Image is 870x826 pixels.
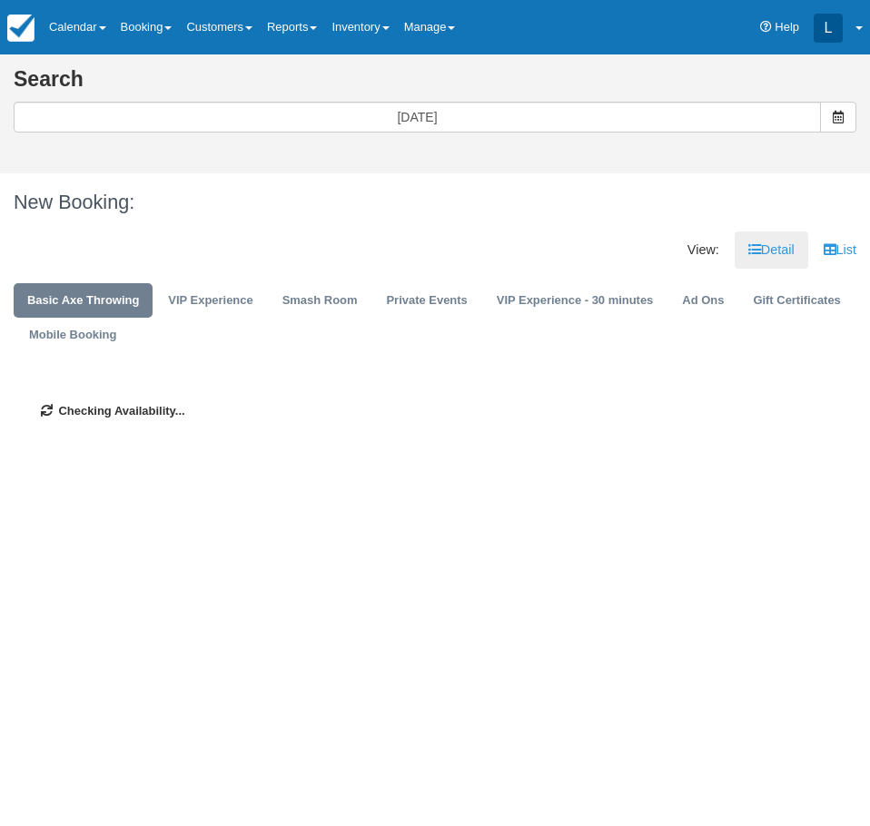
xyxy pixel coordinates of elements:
a: Basic Axe Throwing [14,283,153,319]
a: Mobile Booking [15,318,130,353]
a: Gift Certificates [739,283,854,319]
a: VIP Experience - 30 minutes [483,283,667,319]
div: L [814,14,843,43]
a: VIP Experience [154,283,266,319]
a: Detail [735,231,808,269]
li: View: [674,231,733,269]
a: Smash Room [269,283,371,319]
img: checkfront-main-nav-mini-logo.png [7,15,35,42]
div: Checking Availability... [14,376,856,447]
h1: New Booking: [14,192,856,213]
a: List [810,231,870,269]
a: Private Events [372,283,480,319]
span: Help [775,20,799,34]
i: Help [760,22,772,34]
h2: Search [14,68,856,102]
a: Ad Ons [668,283,737,319]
